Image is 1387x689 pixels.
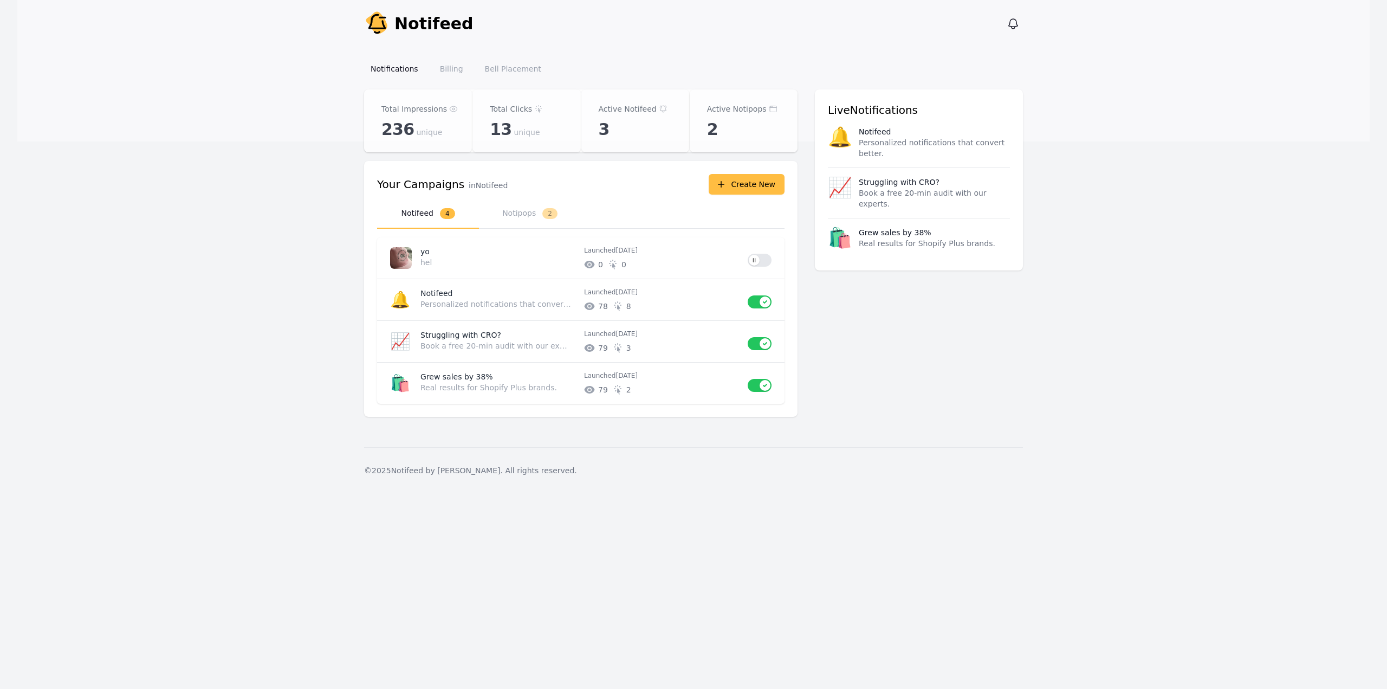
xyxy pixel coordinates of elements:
[420,288,575,299] p: Notifeed
[364,466,503,475] span: © 2025 Notifeed by [PERSON_NAME].
[416,127,442,138] span: unique
[490,120,511,139] span: 13
[420,299,571,310] p: Personalized notifications that convert better.
[626,343,631,353] span: # of unique clicks
[626,301,631,312] span: # of unique clicks
[598,301,608,312] span: # of unique impressions
[828,227,852,249] span: 🛍️
[377,177,464,192] h3: Your Campaigns
[377,199,479,229] button: Notifeed4
[377,237,785,279] a: yohelLaunched[DATE]00
[390,290,410,309] span: 🔔
[420,371,575,382] p: Grew sales by 38%
[420,340,571,351] p: Book a free 20-min audit with our experts.
[377,279,785,320] a: 🔔NotifeedPersonalized notifications that convert better.Launched[DATE]788
[394,14,474,34] span: Notifeed
[598,343,608,353] span: # of unique impressions
[390,332,410,351] span: 📈
[598,384,608,395] span: # of unique impressions
[542,208,558,219] span: 2
[615,330,638,338] time: 2025-08-19T15:34:24.521Z
[377,199,785,229] nav: Tabs
[433,59,470,79] a: Billing
[599,120,610,139] span: 3
[828,102,1010,118] h3: Live Notifications
[707,102,767,115] p: Active Notipops
[859,238,995,249] p: Real results for Shopify Plus brands.
[859,137,1010,159] p: Personalized notifications that convert better.
[478,59,548,79] a: Bell Placement
[490,102,532,115] p: Total Clicks
[828,177,852,209] span: 📈
[599,102,657,115] p: Active Notifeed
[598,259,603,270] span: # of unique impressions
[469,180,508,191] p: in Notifeed
[709,174,785,195] button: Create New
[420,330,575,340] p: Struggling with CRO?
[615,372,638,379] time: 2025-08-19T15:27:02.557Z
[615,247,638,254] time: 2025-10-02T17:31:03.222Z
[584,330,739,338] p: Launched
[621,259,626,270] span: # of unique clicks
[828,126,852,159] span: 🔔
[377,321,785,362] a: 📈Struggling with CRO?Book a free 20-min audit with our experts.Launched[DATE]793
[479,199,581,229] button: Notipops2
[584,371,739,380] p: Launched
[584,288,739,297] p: Launched
[377,363,785,404] a: 🛍️Grew sales by 38%Real results for Shopify Plus brands.Launched[DATE]792
[364,11,474,37] a: Notifeed
[514,127,540,138] span: unique
[859,227,931,238] p: Grew sales by 38%
[505,466,576,475] span: All rights reserved.
[859,188,1010,209] p: Book a free 20-min audit with our experts.
[420,246,575,257] p: yo
[420,257,571,268] p: hel
[707,120,718,139] span: 2
[626,384,631,395] span: # of unique clicks
[420,382,571,393] p: Real results for Shopify Plus brands.
[381,102,447,115] p: Total Impressions
[364,11,390,37] img: Your Company
[859,177,939,188] p: Struggling with CRO?
[440,208,455,219] span: 4
[615,288,638,296] time: 2025-08-19T15:39:44.222Z
[859,126,891,137] p: Notifeed
[390,374,410,392] span: 🛍️
[381,120,414,139] span: 236
[364,59,425,79] a: Notifications
[584,246,739,255] p: Launched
